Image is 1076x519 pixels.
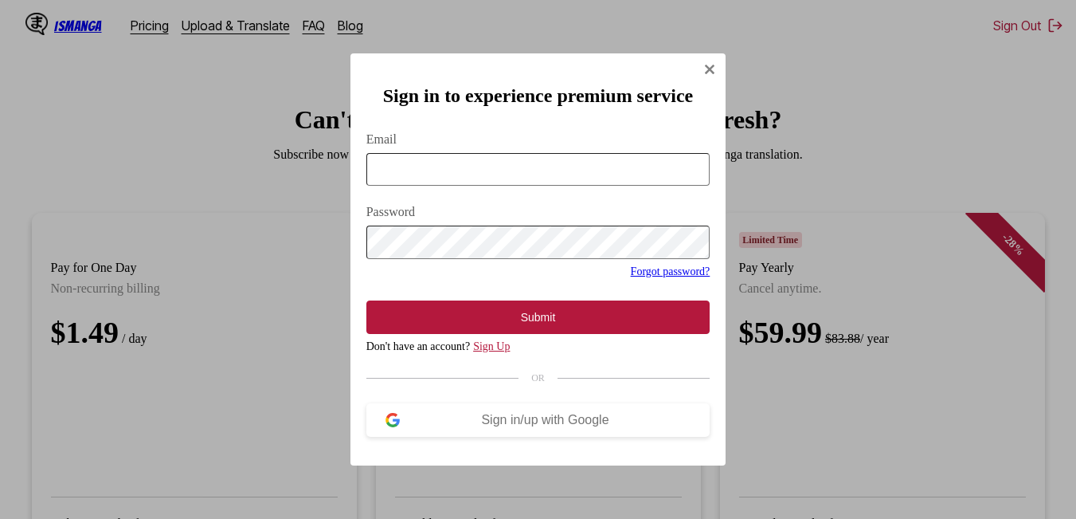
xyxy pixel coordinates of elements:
div: Don't have an account? [366,340,710,353]
a: Forgot password? [631,265,710,277]
h2: Sign in to experience premium service [366,85,710,107]
div: Sign in/up with Google [400,413,691,427]
label: Password [366,205,710,219]
button: Sign in/up with Google [366,403,710,437]
a: Sign Up [473,340,510,352]
div: Sign In Modal [350,53,726,466]
img: Close [703,63,716,76]
button: Submit [366,301,710,334]
div: OR [366,372,710,384]
label: Email [366,132,710,147]
img: google-logo [385,413,400,427]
